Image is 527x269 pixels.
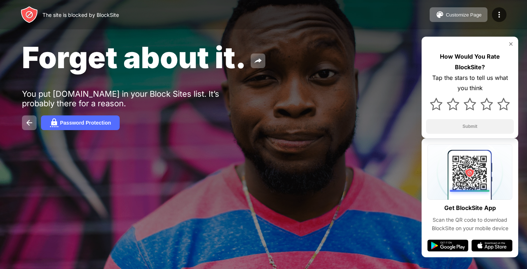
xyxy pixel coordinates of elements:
button: Password Protection [41,115,120,130]
span: Forget about it. [22,40,246,75]
img: app-store.svg [471,240,512,251]
img: password.svg [50,118,59,127]
div: Password Protection [60,120,111,126]
img: star.svg [447,98,459,110]
img: star.svg [497,98,510,110]
img: qrcode.svg [427,144,512,200]
img: header-logo.svg [20,6,38,23]
img: star.svg [464,98,476,110]
button: Submit [426,119,514,134]
img: rate-us-close.svg [508,41,514,47]
img: star.svg [481,98,493,110]
div: Tap the stars to tell us what you think [426,73,514,94]
img: share.svg [254,56,262,65]
div: The site is blocked by BlockSite [42,12,119,18]
div: You put [DOMAIN_NAME] in your Block Sites list. It’s probably there for a reason. [22,89,248,108]
img: pallet.svg [436,10,444,19]
img: back.svg [25,118,34,127]
button: Customize Page [430,7,487,22]
div: Scan the QR code to download BlockSite on your mobile device [427,216,512,232]
div: Customize Page [446,12,482,18]
img: menu-icon.svg [495,10,504,19]
img: google-play.svg [427,240,468,251]
img: star.svg [430,98,442,110]
div: How Would You Rate BlockSite? [426,51,514,73]
div: Get BlockSite App [444,203,496,213]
